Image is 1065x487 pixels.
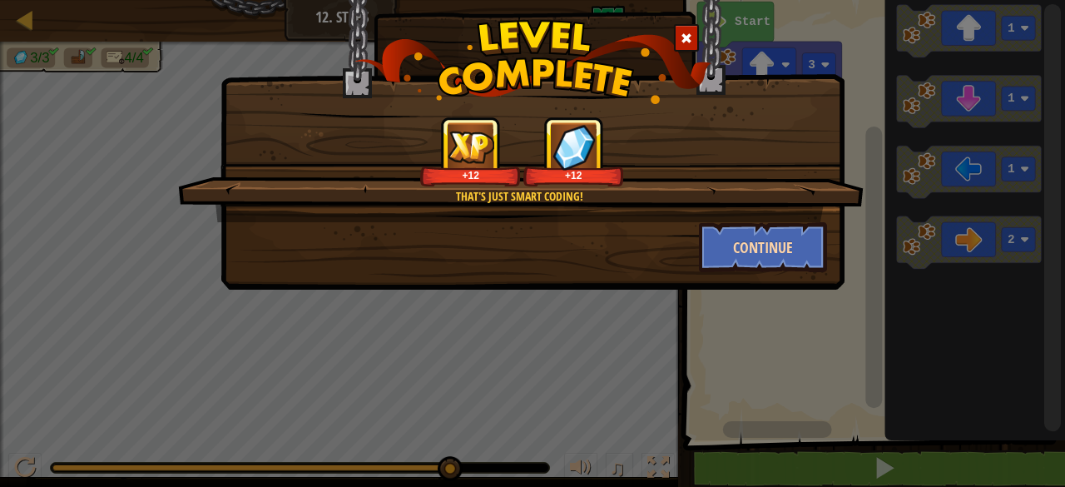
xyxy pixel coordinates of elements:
img: reward_icon_gems.png [552,124,596,170]
div: +12 [527,169,621,181]
div: +12 [424,169,518,181]
button: Continue [699,222,828,272]
div: That's just smart coding! [257,188,782,205]
img: reward_icon_xp.png [448,131,494,163]
img: level_complete.png [354,20,711,104]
